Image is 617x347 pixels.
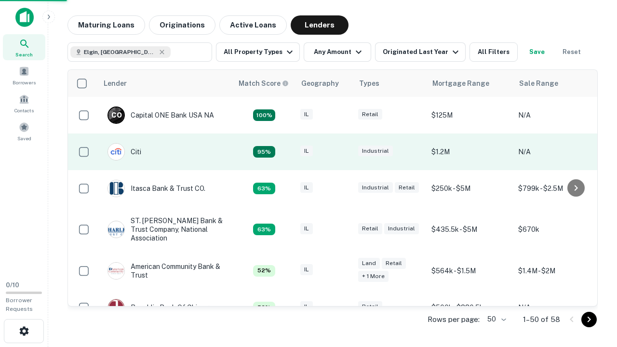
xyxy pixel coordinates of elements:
[427,289,513,326] td: $500k - $880.5k
[108,299,124,316] img: picture
[358,223,382,234] div: Retail
[427,253,513,289] td: $564k - $1.5M
[253,224,275,235] div: Capitalize uses an advanced AI algorithm to match your search with the best lender. The match sco...
[556,42,587,62] button: Reset
[107,180,205,197] div: Itasca Bank & Trust CO.
[300,146,313,157] div: IL
[513,253,600,289] td: $1.4M - $2M
[3,118,45,144] a: Saved
[104,78,127,89] div: Lender
[358,301,382,312] div: Retail
[291,15,349,35] button: Lenders
[84,48,156,56] span: Elgin, [GEOGRAPHIC_DATA], [GEOGRAPHIC_DATA]
[17,134,31,142] span: Saved
[253,146,275,158] div: Capitalize uses an advanced AI algorithm to match your search with the best lender. The match sco...
[513,170,600,207] td: $799k - $2.5M
[432,78,489,89] div: Mortgage Range
[522,42,552,62] button: Save your search to get updates of matches that match your search criteria.
[111,110,121,120] p: C O
[427,97,513,133] td: $125M
[427,170,513,207] td: $250k - $5M
[107,216,223,243] div: ST. [PERSON_NAME] Bank & Trust Company, National Association
[108,144,124,160] img: picture
[300,301,313,312] div: IL
[107,299,213,316] div: Republic Bank Of Chicago
[358,271,389,282] div: + 1 more
[513,133,600,170] td: N/A
[469,42,518,62] button: All Filters
[14,107,34,114] span: Contacts
[3,62,45,88] a: Borrowers
[513,207,600,253] td: $670k
[304,42,371,62] button: Any Amount
[216,42,300,62] button: All Property Types
[6,281,19,289] span: 0 / 10
[383,46,461,58] div: Originated Last Year
[395,182,419,193] div: Retail
[513,97,600,133] td: N/A
[519,78,558,89] div: Sale Range
[67,15,145,35] button: Maturing Loans
[300,109,313,120] div: IL
[108,180,124,197] img: picture
[107,262,223,280] div: American Community Bank & Trust
[253,265,275,277] div: Capitalize uses an advanced AI algorithm to match your search with the best lender. The match sco...
[513,289,600,326] td: N/A
[108,263,124,279] img: picture
[253,109,275,121] div: Capitalize uses an advanced AI algorithm to match your search with the best lender. The match sco...
[15,51,33,58] span: Search
[428,314,480,325] p: Rows per page:
[358,258,380,269] div: Land
[108,221,124,238] img: picture
[483,312,508,326] div: 50
[427,133,513,170] td: $1.2M
[353,70,427,97] th: Types
[427,70,513,97] th: Mortgage Range
[569,270,617,316] iframe: Chat Widget
[98,70,233,97] th: Lender
[375,42,466,62] button: Originated Last Year
[300,264,313,275] div: IL
[239,78,289,89] div: Capitalize uses an advanced AI algorithm to match your search with the best lender. The match sco...
[581,312,597,327] button: Go to next page
[382,258,406,269] div: Retail
[3,90,45,116] a: Contacts
[358,109,382,120] div: Retail
[384,223,419,234] div: Industrial
[149,15,215,35] button: Originations
[233,70,295,97] th: Capitalize uses an advanced AI algorithm to match your search with the best lender. The match sco...
[295,70,353,97] th: Geography
[513,70,600,97] th: Sale Range
[107,107,214,124] div: Capital ONE Bank USA NA
[427,207,513,253] td: $435.5k - $5M
[358,182,393,193] div: Industrial
[359,78,379,89] div: Types
[301,78,339,89] div: Geography
[253,183,275,194] div: Capitalize uses an advanced AI algorithm to match your search with the best lender. The match sco...
[253,302,275,313] div: Capitalize uses an advanced AI algorithm to match your search with the best lender. The match sco...
[219,15,287,35] button: Active Loans
[6,297,33,312] span: Borrower Requests
[523,314,560,325] p: 1–50 of 58
[239,78,287,89] h6: Match Score
[107,143,141,160] div: Citi
[15,8,34,27] img: capitalize-icon.png
[300,223,313,234] div: IL
[300,182,313,193] div: IL
[13,79,36,86] span: Borrowers
[3,34,45,60] a: Search
[358,146,393,157] div: Industrial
